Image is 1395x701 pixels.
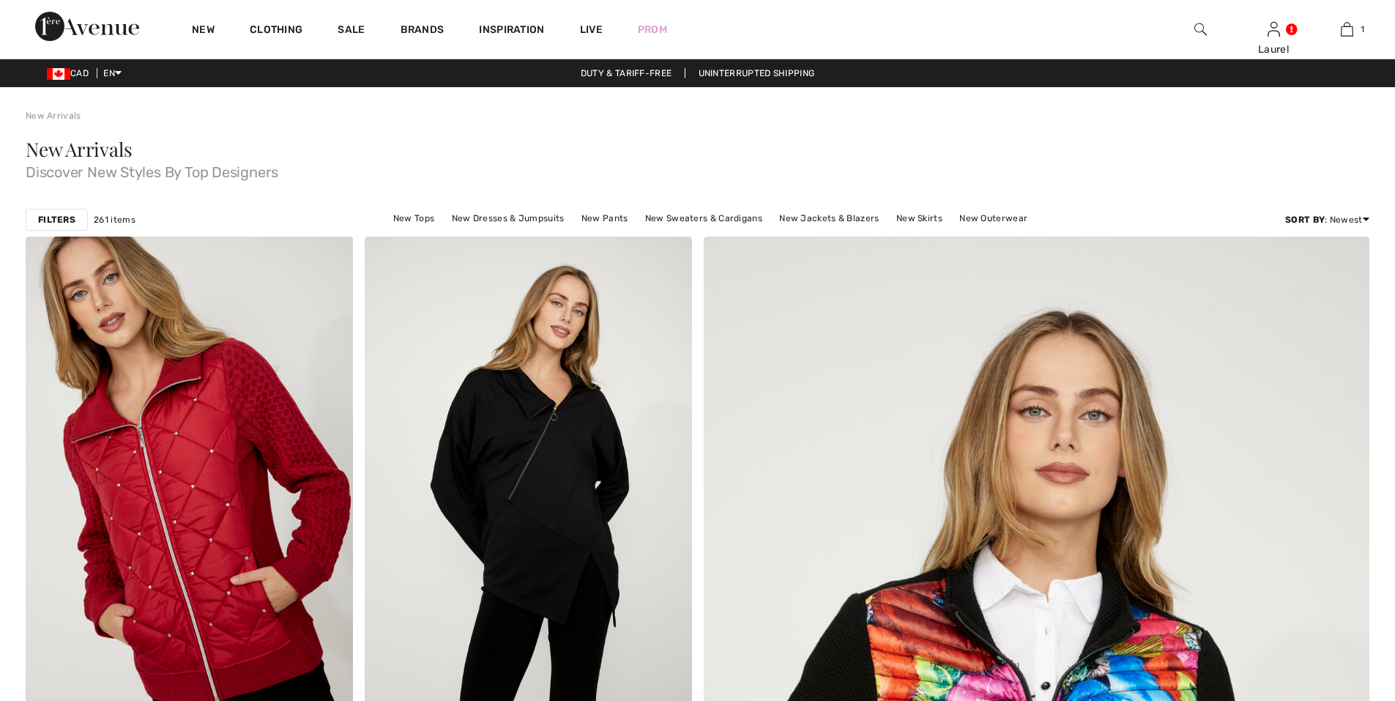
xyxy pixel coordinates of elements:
[574,209,636,228] a: New Pants
[250,23,302,39] a: Clothing
[1311,21,1383,38] a: 1
[1268,21,1280,38] img: My Info
[1238,42,1309,57] div: Laurel
[1302,591,1380,628] iframe: Opens a widget where you can chat to one of our agents
[47,68,70,80] img: Canadian Dollar
[1194,21,1207,38] img: search the website
[1285,215,1325,225] strong: Sort By
[638,209,770,228] a: New Sweaters & Cardigans
[47,68,94,78] span: CAD
[889,209,950,228] a: New Skirts
[338,23,365,39] a: Sale
[1341,21,1353,38] img: My Bag
[479,23,544,39] span: Inspiration
[952,209,1035,228] a: New Outerwear
[26,111,81,121] a: New Arrivals
[38,213,75,226] strong: Filters
[401,23,444,39] a: Brands
[1285,213,1369,226] div: : Newest
[35,12,139,41] img: 1ère Avenue
[772,209,886,228] a: New Jackets & Blazers
[26,136,132,162] span: New Arrivals
[638,22,667,37] a: Prom
[94,213,135,226] span: 261 items
[103,68,122,78] span: EN
[26,159,1369,179] span: Discover New Styles By Top Designers
[444,209,572,228] a: New Dresses & Jumpsuits
[1361,23,1364,36] span: 1
[1268,22,1280,36] a: Sign In
[386,209,442,228] a: New Tops
[192,23,215,39] a: New
[580,22,603,37] a: Live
